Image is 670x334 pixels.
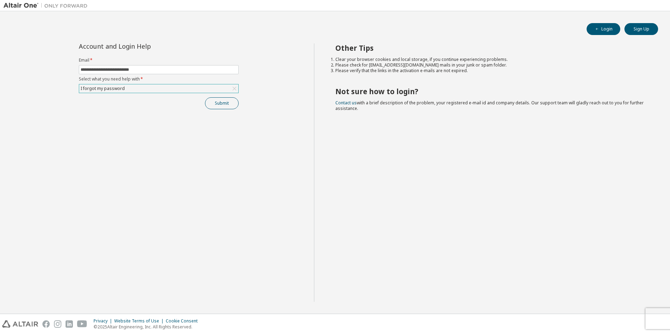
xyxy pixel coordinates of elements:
li: Please check for [EMAIL_ADDRESS][DOMAIN_NAME] mails in your junk or spam folder. [335,62,646,68]
span: with a brief description of the problem, your registered e-mail id and company details. Our suppo... [335,100,644,111]
img: Altair One [4,2,91,9]
img: instagram.svg [54,320,61,328]
img: youtube.svg [77,320,87,328]
h2: Not sure how to login? [335,87,646,96]
button: Login [587,23,620,35]
img: altair_logo.svg [2,320,38,328]
div: Privacy [94,318,114,324]
img: linkedin.svg [66,320,73,328]
button: Submit [205,97,239,109]
li: Please verify that the links in the activation e-mails are not expired. [335,68,646,74]
a: Contact us [335,100,357,106]
div: I forgot my password [80,85,126,92]
label: Select what you need help with [79,76,239,82]
p: © 2025 Altair Engineering, Inc. All Rights Reserved. [94,324,202,330]
label: Email [79,57,239,63]
div: I forgot my password [79,84,238,93]
img: facebook.svg [42,320,50,328]
li: Clear your browser cookies and local storage, if you continue experiencing problems. [335,57,646,62]
button: Sign Up [624,23,658,35]
div: Cookie Consent [166,318,202,324]
div: Account and Login Help [79,43,207,49]
h2: Other Tips [335,43,646,53]
div: Website Terms of Use [114,318,166,324]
